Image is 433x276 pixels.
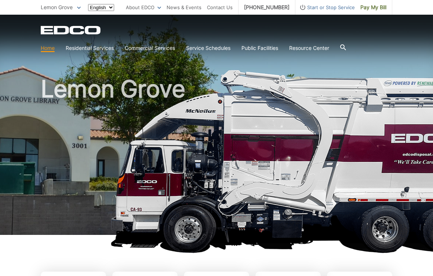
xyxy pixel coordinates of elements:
[41,44,55,52] a: Home
[66,44,114,52] a: Residential Services
[88,4,114,11] select: Select a language
[167,3,201,11] a: News & Events
[41,77,392,238] h1: Lemon Grove
[360,3,386,11] span: Pay My Bill
[125,44,175,52] a: Commercial Services
[41,26,102,34] a: EDCD logo. Return to the homepage.
[126,3,161,11] a: About EDCO
[241,44,278,52] a: Public Facilities
[41,4,73,10] span: Lemon Grove
[207,3,233,11] a: Contact Us
[289,44,329,52] a: Resource Center
[186,44,230,52] a: Service Schedules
